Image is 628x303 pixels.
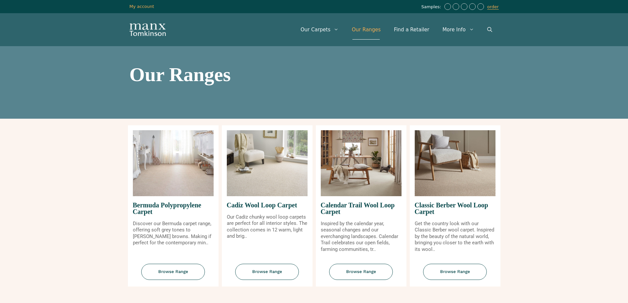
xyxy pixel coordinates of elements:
a: Find a Retailer [387,20,436,40]
p: Discover our Bermuda carpet range, offering soft grey tones to [PERSON_NAME] browns. Making if pe... [133,221,214,246]
img: Calendar Trail Wool Loop Carpet [321,130,402,196]
nav: Primary [294,20,499,40]
span: Browse Range [329,264,393,280]
img: Bermuda Polypropylene Carpet [133,130,214,196]
span: Classic Berber Wool Loop Carpet [415,196,495,221]
p: Get the country look with our Classic Berber wool carpet. Inspired by the beauty of the natural w... [415,221,495,253]
img: Classic Berber Wool Loop Carpet [415,130,495,196]
span: Bermuda Polypropylene Carpet [133,196,214,221]
a: More Info [436,20,480,40]
img: Manx Tomkinson [130,23,166,36]
a: Our Ranges [345,20,387,40]
a: Browse Range [128,264,219,287]
span: Samples: [421,4,443,10]
a: Browse Range [410,264,500,287]
img: Cadiz Wool Loop Carpet [227,130,308,196]
p: Inspired by the calendar year, seasonal changes and our everchanging landscapes. Calendar Trail c... [321,221,402,253]
a: Our Carpets [294,20,345,40]
a: Browse Range [222,264,313,287]
a: Browse Range [316,264,406,287]
span: Browse Range [141,264,205,280]
p: Our Cadiz chunky wool loop carpets are perfect for all interior styles. The collection comes in 1... [227,214,308,240]
a: Open Search Bar [481,20,499,40]
a: My account [130,4,154,9]
span: Calendar Trail Wool Loop Carpet [321,196,402,221]
span: Browse Range [235,264,299,280]
span: Cadiz Wool Loop Carpet [227,196,308,214]
h1: Our Ranges [130,65,499,84]
span: Browse Range [423,264,487,280]
a: order [487,4,499,10]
